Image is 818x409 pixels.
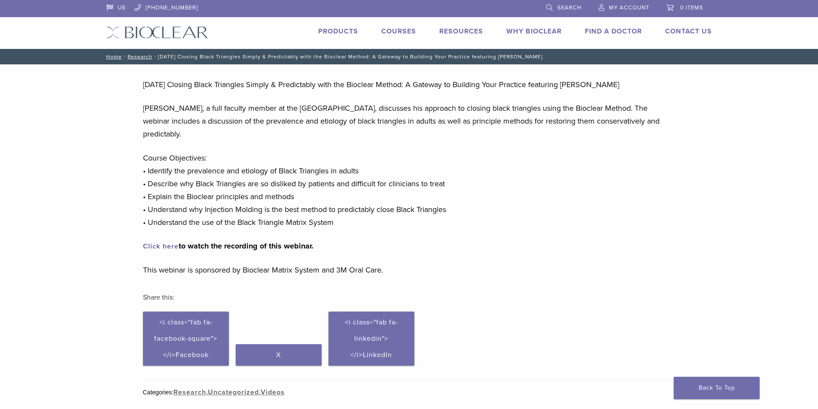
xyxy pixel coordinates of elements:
[585,27,642,36] a: Find A Doctor
[276,351,281,359] span: X
[143,241,313,251] strong: to watch the recording of this webinar.
[128,54,152,60] a: Research
[143,312,229,366] a: <i class="fab fa-facebook-square"></i>Facebook
[173,388,206,397] a: Research
[100,49,718,64] nav: [DATE] Closing Black Triangles Simply & Predictably with the Bioclear Method: A Gateway to Buildi...
[261,388,285,397] a: Videos
[439,27,483,36] a: Resources
[345,318,398,359] span: <i class="fab fa-linkedin"></i>LinkedIn
[557,4,581,11] span: Search
[208,388,259,397] a: Uncategorized
[318,27,358,36] a: Products
[609,4,649,11] span: My Account
[665,27,712,36] a: Contact Us
[143,287,675,308] h3: Share this:
[381,27,416,36] a: Courses
[143,151,675,229] p: Course Objectives: • Identify the prevalence and etiology of Black Triangles in adults • Describe...
[106,26,208,39] img: Bioclear
[103,54,122,60] a: Home
[143,102,675,140] p: [PERSON_NAME], a full faculty member at the [GEOGRAPHIC_DATA], discusses his approach to closing ...
[328,312,414,366] a: <i class="fab fa-linkedin"></i>LinkedIn
[236,344,322,366] a: X
[152,55,158,59] span: /
[680,4,703,11] span: 0 items
[506,27,562,36] a: Why Bioclear
[674,377,760,399] a: Back To Top
[143,387,675,397] div: Categories: , ,
[143,264,675,276] p: This webinar is sponsored by Bioclear Matrix System and 3M Oral Care.
[143,242,179,251] a: Click here
[122,55,128,59] span: /
[143,78,675,91] p: [DATE] Closing Black Triangles Simply & Predictably with the Bioclear Method: A Gateway to Buildi...
[154,318,217,359] span: <i class="fab fa-facebook-square"></i>Facebook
